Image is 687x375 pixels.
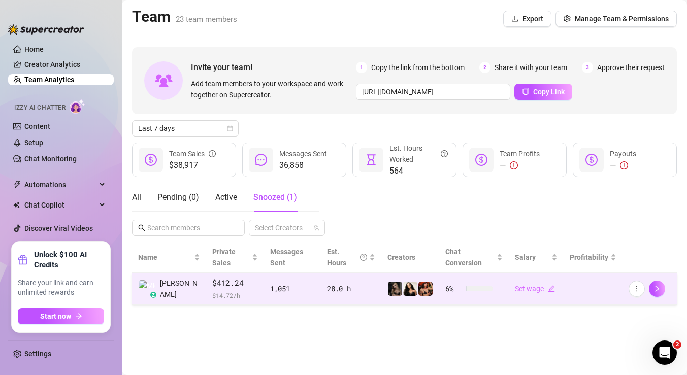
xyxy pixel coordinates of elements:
[514,84,572,100] button: Copy Link
[503,11,551,27] button: Export
[132,7,237,26] h2: Team
[389,143,448,165] div: Est. Hours Worked
[575,15,669,23] span: Manage Team & Permissions
[653,285,661,292] span: right
[441,143,448,165] span: question-circle
[139,280,155,297] img: Michael Roussin
[24,197,96,213] span: Chat Copilot
[253,192,297,202] span: Snoozed ( 1 )
[24,122,50,130] a: Content
[212,248,236,267] span: Private Sales
[138,121,233,136] span: Last 7 days
[515,285,555,293] a: Set wageedit
[445,283,462,294] span: 6 %
[533,88,565,96] span: Copy Link
[191,78,352,100] span: Add team members to your workspace and work together on Supercreator.
[564,15,571,22] span: setting
[597,62,665,73] span: Approve their request
[673,340,681,349] span: 2
[515,253,536,261] span: Salary
[500,159,540,172] div: —
[18,278,104,298] span: Share your link and earn unlimited rewards
[157,191,199,203] div: Pending ( 0 )
[270,283,315,294] div: 1,051
[389,165,448,177] span: 564
[511,15,518,22] span: download
[313,225,319,231] span: team
[169,159,216,172] span: $38,917
[75,313,82,320] span: arrow-right
[652,340,677,365] iframe: Intercom live chat
[500,150,540,158] span: Team Profits
[212,277,258,289] span: $412.24
[610,150,636,158] span: Payouts
[403,282,417,296] img: mads
[585,154,598,166] span: dollar-circle
[24,155,77,163] a: Chat Monitoring
[13,181,21,189] span: thunderbolt
[360,246,367,268] span: question-circle
[327,246,367,268] div: Est. Hours
[327,283,375,294] div: 28.0 h
[522,88,529,95] span: copy
[24,56,106,73] a: Creator Analytics
[18,255,28,265] span: gift
[145,154,157,166] span: dollar-circle
[24,76,74,84] a: Team Analytics
[548,285,555,292] span: edit
[24,350,51,358] a: Settings
[24,139,43,147] a: Setup
[365,154,377,166] span: hourglass
[138,252,192,263] span: Name
[147,222,231,233] input: Search members
[570,253,608,261] span: Profitability
[24,224,93,232] a: Discover Viral Videos
[479,62,490,73] span: 2
[279,159,327,172] span: 36,858
[176,15,237,24] span: 23 team members
[212,290,258,300] span: $ 14.72 /h
[227,125,233,131] span: calendar
[138,224,145,231] span: search
[70,99,85,114] img: AI Chatter
[279,150,327,158] span: Messages Sent
[40,312,71,320] span: Start now
[270,248,303,267] span: Messages Sent
[24,45,44,53] a: Home
[150,292,156,298] div: z
[8,24,84,35] img: logo-BBDzfeDw.svg
[475,154,487,166] span: dollar-circle
[564,273,623,305] td: —
[132,191,141,203] div: All
[495,62,567,73] span: Share it with your team
[18,308,104,324] button: Start nowarrow-right
[418,282,433,296] img: Oxillery
[610,159,636,172] div: —
[633,285,640,292] span: more
[24,177,96,193] span: Automations
[620,161,628,169] span: exclamation-circle
[191,61,356,74] span: Invite your team!
[14,103,66,113] span: Izzy AI Chatter
[381,242,439,273] th: Creators
[215,192,237,202] span: Active
[160,278,200,300] span: [PERSON_NAME]
[522,15,543,23] span: Export
[445,248,482,267] span: Chat Conversion
[13,201,20,209] img: Chat Copilot
[34,250,104,270] strong: Unlock $100 AI Credits
[555,11,677,27] button: Manage Team & Permissions
[132,242,206,273] th: Name
[255,154,267,166] span: message
[582,62,593,73] span: 3
[356,62,367,73] span: 1
[371,62,465,73] span: Copy the link from the bottom
[510,161,518,169] span: exclamation-circle
[388,282,402,296] img: Rolyat
[169,148,216,159] div: Team Sales
[209,148,216,159] span: info-circle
